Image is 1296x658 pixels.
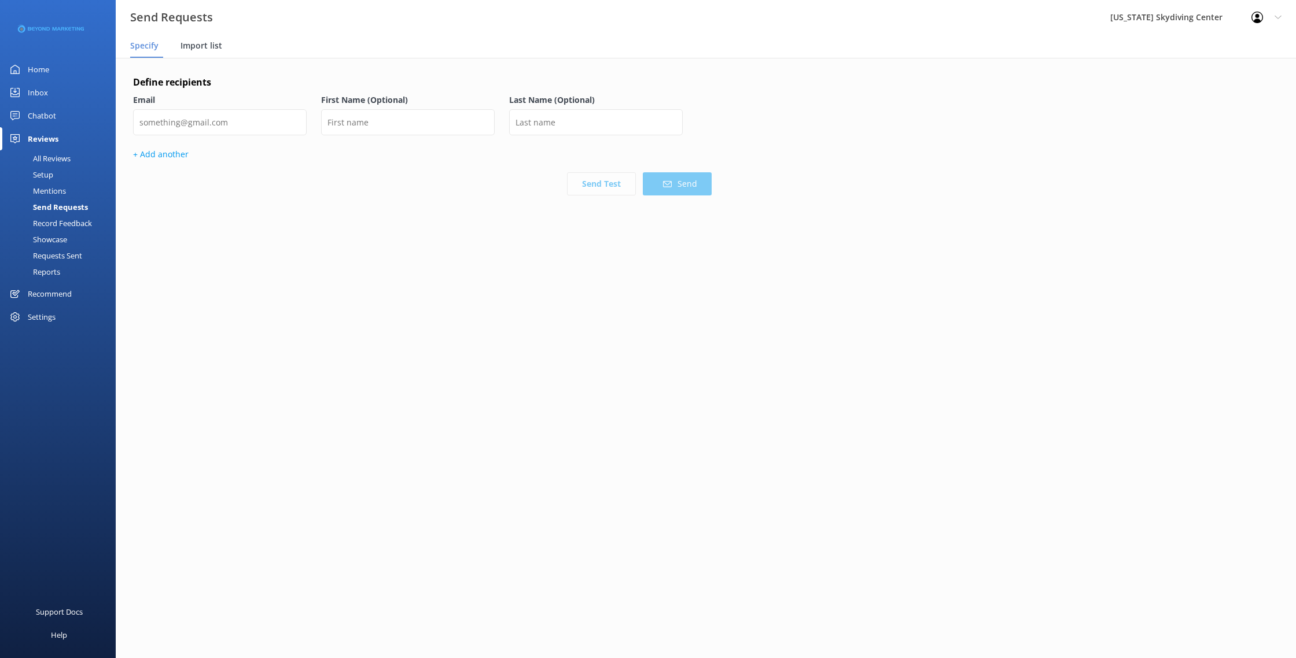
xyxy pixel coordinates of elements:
p: + Add another [133,148,712,161]
input: something@gmail.com [133,109,307,135]
a: Setup [7,167,116,183]
span: Import list [181,40,222,51]
a: All Reviews [7,150,116,167]
div: Mentions [7,183,66,199]
div: Help [51,623,67,646]
div: Home [28,58,49,81]
div: Support Docs [36,600,83,623]
a: Requests Sent [7,247,116,264]
label: Last Name (Optional) [509,94,683,106]
label: First Name (Optional) [321,94,495,106]
div: Settings [28,305,56,328]
label: Email [133,94,307,106]
h4: Define recipients [133,75,712,90]
a: Showcase [7,231,116,247]
div: Send Requests [7,199,88,215]
input: First name [321,109,495,135]
div: Inbox [28,81,48,104]
div: Chatbot [28,104,56,127]
input: Last name [509,109,683,135]
a: Reports [7,264,116,280]
a: Mentions [7,183,116,199]
div: Recommend [28,282,72,305]
div: Requests Sent [7,247,82,264]
div: Setup [7,167,53,183]
img: 3-1676954853.png [17,20,84,39]
div: Showcase [7,231,67,247]
div: Reviews [28,127,58,150]
a: Send Requests [7,199,116,215]
div: All Reviews [7,150,71,167]
a: Record Feedback [7,215,116,231]
span: Specify [130,40,159,51]
div: Reports [7,264,60,280]
div: Record Feedback [7,215,92,231]
h3: Send Requests [130,8,213,27]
